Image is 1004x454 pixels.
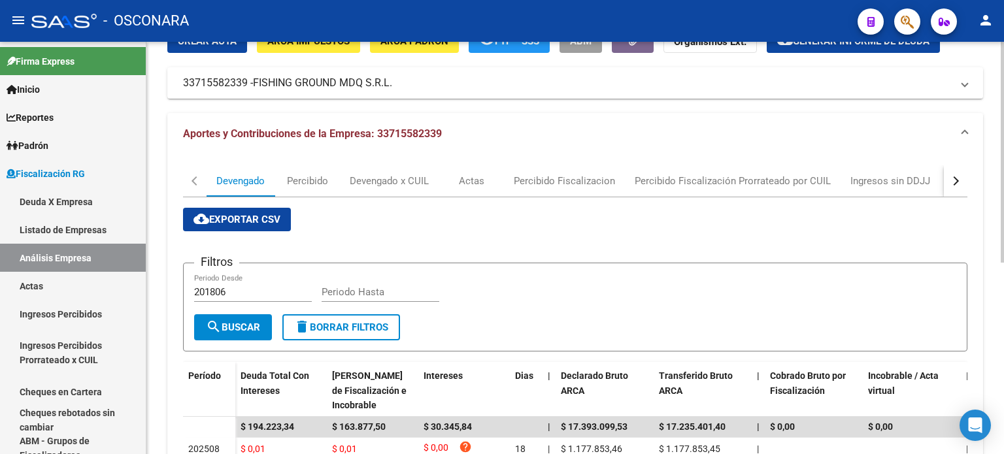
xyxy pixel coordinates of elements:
[253,76,392,90] span: FISHING GROUND MDQ S.R.L.
[332,370,407,411] span: [PERSON_NAME] de Fiscalización e Incobrable
[978,12,994,28] mat-icon: person
[757,421,760,432] span: |
[966,370,969,381] span: |
[188,370,221,381] span: Período
[868,421,893,432] span: $ 0,00
[663,29,757,53] button: Organismos Ext.
[167,67,983,99] mat-expansion-panel-header: 33715582339 -FISHING GROUND MDQ S.R.L.
[10,12,26,28] mat-icon: menu
[206,321,260,333] span: Buscar
[7,138,48,153] span: Padrón
[424,421,472,432] span: $ 30.345,84
[868,370,939,396] span: Incobrable / Acta virtual
[327,362,418,419] datatable-header-cell: Deuda Bruta Neto de Fiscalización e Incobrable
[193,214,280,225] span: Exportar CSV
[7,110,54,125] span: Reportes
[350,174,429,188] div: Devengado x CUIL
[515,370,533,381] span: Dias
[459,174,484,188] div: Actas
[459,440,472,453] i: help
[418,362,510,419] datatable-header-cell: Intereses
[556,362,654,419] datatable-header-cell: Declarado Bruto ARCA
[548,444,550,454] span: |
[7,54,75,69] span: Firma Express
[561,370,628,396] span: Declarado Bruto ARCA
[241,370,309,396] span: Deuda Total Con Intereses
[654,362,752,419] datatable-header-cell: Transferido Bruto ARCA
[194,314,272,340] button: Buscar
[757,444,759,454] span: |
[961,362,974,419] datatable-header-cell: |
[183,208,291,231] button: Exportar CSV
[850,174,930,188] div: Ingresos sin DDJJ
[659,444,720,454] span: $ 1.177.853,45
[966,444,968,454] span: |
[294,319,310,334] mat-icon: delete
[183,127,442,140] span: Aportes y Contribuciones de la Empresa: 33715582339
[510,362,543,419] datatable-header-cell: Dias
[241,421,294,432] span: $ 194.223,34
[282,314,400,340] button: Borrar Filtros
[659,421,726,432] span: $ 17.235.401,40
[7,167,85,181] span: Fiscalización RG
[287,174,328,188] div: Percibido
[183,76,952,90] mat-panel-title: 33715582339 -
[757,370,760,381] span: |
[7,82,40,97] span: Inicio
[514,174,615,188] div: Percibido Fiscalizacion
[515,444,526,454] span: 18
[194,253,239,271] h3: Filtros
[424,370,463,381] span: Intereses
[188,444,220,454] span: 202508
[561,421,627,432] span: $ 17.393.099,53
[561,444,622,454] span: $ 1.177.853,46
[674,36,746,48] strong: Organismos Ext.
[216,174,265,188] div: Devengado
[543,362,556,419] datatable-header-cell: |
[235,362,327,419] datatable-header-cell: Deuda Total Con Intereses
[770,370,846,396] span: Cobrado Bruto por Fiscalización
[863,362,961,419] datatable-header-cell: Incobrable / Acta virtual
[635,174,831,188] div: Percibido Fiscalización Prorrateado por CUIL
[294,321,388,333] span: Borrar Filtros
[183,362,235,417] datatable-header-cell: Período
[332,444,357,454] span: $ 0,01
[167,113,983,155] mat-expansion-panel-header: Aportes y Contribuciones de la Empresa: 33715582339
[178,35,237,47] span: Crear Acta
[765,362,863,419] datatable-header-cell: Cobrado Bruto por Fiscalización
[206,319,222,334] mat-icon: search
[193,211,209,227] mat-icon: cloud_download
[659,370,733,396] span: Transferido Bruto ARCA
[332,421,386,432] span: $ 163.877,50
[960,410,991,441] div: Open Intercom Messenger
[770,421,795,432] span: $ 0,00
[103,7,189,35] span: - OSCONARA
[752,362,765,419] datatable-header-cell: |
[548,421,550,432] span: |
[548,370,550,381] span: |
[241,444,265,454] span: $ 0,01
